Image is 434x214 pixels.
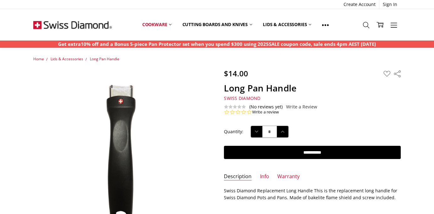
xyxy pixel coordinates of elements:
[177,18,258,31] a: Cutting boards and knives
[51,56,83,62] a: Lids & Accessories
[277,173,300,180] a: Warranty
[224,187,401,201] p: Swiss Diamond Replacement Long Handle This is the replacement long handle for Swiss Diamond Pots ...
[252,109,279,115] a: Write a review
[58,41,376,48] p: Get extra10% off and a Bonus 5-piece Pan Protector set when you spend $300 using 2025SALE coupon ...
[33,9,112,41] img: Free Shipping On Every Order
[224,68,248,79] span: $14.00
[137,18,177,31] a: Cookware
[317,18,334,32] a: Show All
[260,173,269,180] a: Info
[224,128,243,135] label: Quantity:
[286,104,317,109] a: Write a Review
[90,56,119,62] a: Long Pan Handle
[258,18,317,31] a: Lids & Accessories
[249,104,283,109] span: (No reviews yet)
[33,56,44,62] a: Home
[224,83,401,94] h1: Long Pan Handle
[224,173,252,180] a: Description
[224,95,260,101] span: Swiss Diamond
